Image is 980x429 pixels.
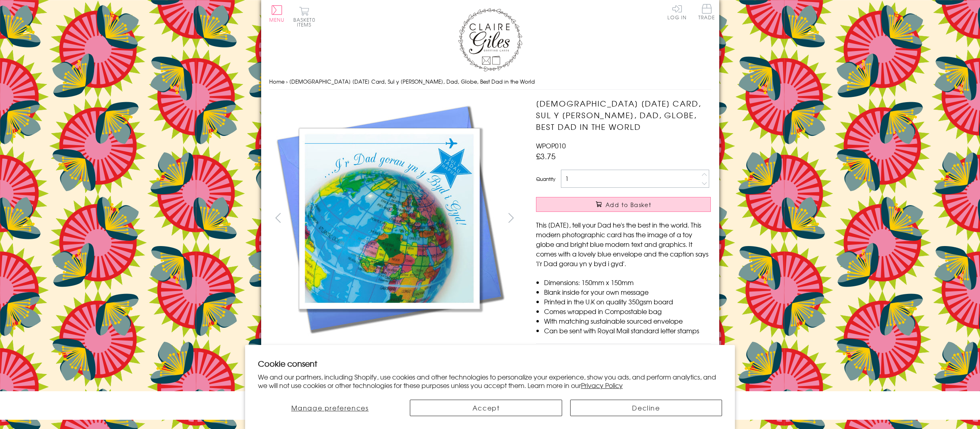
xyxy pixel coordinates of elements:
span: Add to Basket [606,201,651,209]
li: With matching sustainable sourced envelope [544,316,711,326]
li: Comes wrapped in Compostable bag [544,306,711,316]
img: Claire Giles Greetings Cards [458,8,522,72]
li: Printed in the U.K on quality 350gsm board [544,297,711,306]
span: Menu [269,16,285,23]
span: Manage preferences [291,403,369,413]
img: Welsh Father's Day Card, Sul y Tadau Hapus, Dad, Globe, Best Dad in the World [269,98,510,339]
button: Basket0 items [293,6,315,27]
label: Quantity [536,175,555,183]
li: Can be sent with Royal Mail standard letter stamps [544,326,711,335]
h1: [DEMOGRAPHIC_DATA] [DATE] Card, Sul y [PERSON_NAME], Dad, Globe, Best Dad in the World [536,98,711,132]
button: prev [269,209,287,227]
span: Trade [698,4,715,20]
a: Home [269,78,284,85]
button: Decline [570,400,722,416]
button: Add to Basket [536,197,711,212]
span: £3.75 [536,150,556,162]
li: Dimensions: 150mm x 150mm [544,277,711,287]
a: Log In [667,4,687,20]
p: This [DATE], tell your Dad he's the best in the world. This modern photographic card has the imag... [536,220,711,268]
span: WPOP010 [536,141,566,150]
a: Trade [698,4,715,21]
h2: Cookie consent [258,358,722,369]
li: Blank inside for your own message [544,287,711,297]
button: next [502,209,520,227]
p: We and our partners, including Shopify, use cookies and other technologies to personalize your ex... [258,373,722,390]
a: Privacy Policy [581,380,623,390]
span: 0 items [297,16,315,28]
button: Manage preferences [258,400,402,416]
span: [DEMOGRAPHIC_DATA] [DATE] Card, Sul y [PERSON_NAME], Dad, Globe, Best Dad in the World [289,78,535,85]
button: Accept [410,400,562,416]
span: › [286,78,288,85]
nav: breadcrumbs [269,74,711,90]
button: Menu [269,5,285,22]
